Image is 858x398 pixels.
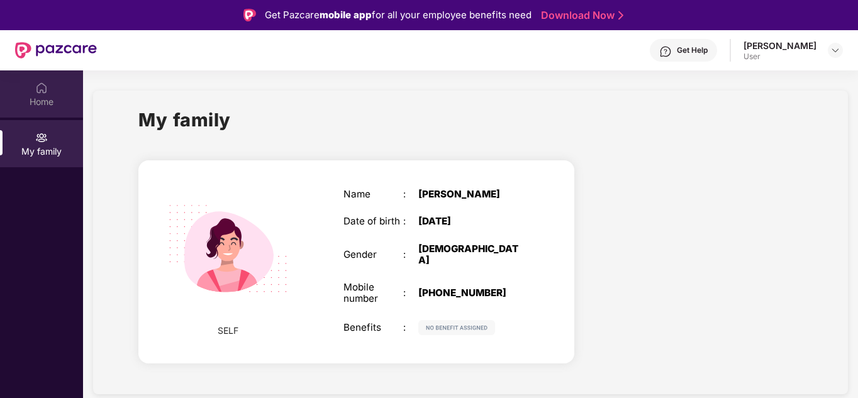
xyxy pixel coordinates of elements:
img: svg+xml;base64,PHN2ZyB3aWR0aD0iMjAiIGhlaWdodD0iMjAiIHZpZXdCb3g9IjAgMCAyMCAyMCIgZmlsbD0ibm9uZSIgeG... [35,131,48,144]
div: Date of birth [343,216,404,227]
img: svg+xml;base64,PHN2ZyBpZD0iSG9tZSIgeG1sbnM9Imh0dHA6Ly93d3cudzMub3JnLzIwMDAvc3ZnIiB3aWR0aD0iMjAiIG... [35,82,48,94]
img: New Pazcare Logo [15,42,97,58]
span: SELF [218,324,238,338]
div: [DATE] [418,216,523,227]
div: : [403,216,418,227]
div: [PERSON_NAME] [418,189,523,200]
img: Logo [243,9,256,21]
div: : [403,189,418,200]
div: Name [343,189,404,200]
img: svg+xml;base64,PHN2ZyBpZD0iSGVscC0zMngzMiIgeG1sbnM9Imh0dHA6Ly93d3cudzMub3JnLzIwMDAvc3ZnIiB3aWR0aD... [659,45,672,58]
div: Get Pazcare for all your employee benefits need [265,8,532,23]
h1: My family [138,106,231,134]
a: Download Now [541,9,620,22]
div: [DEMOGRAPHIC_DATA] [418,243,523,266]
div: Get Help [677,45,708,55]
img: Stroke [618,9,623,22]
img: svg+xml;base64,PHN2ZyB4bWxucz0iaHR0cDovL3d3dy53My5vcmcvMjAwMC9zdmciIHdpZHRoPSIxMjIiIGhlaWdodD0iMj... [418,320,495,335]
div: : [403,322,418,333]
div: : [403,287,418,299]
div: : [403,249,418,260]
div: Benefits [343,322,404,333]
div: Gender [343,249,404,260]
strong: mobile app [320,9,372,21]
img: svg+xml;base64,PHN2ZyB4bWxucz0iaHR0cDovL3d3dy53My5vcmcvMjAwMC9zdmciIHdpZHRoPSIyMjQiIGhlaWdodD0iMT... [153,174,303,324]
div: Mobile number [343,282,404,304]
img: svg+xml;base64,PHN2ZyBpZD0iRHJvcGRvd24tMzJ4MzIiIHhtbG5zPSJodHRwOi8vd3d3LnczLm9yZy8yMDAwL3N2ZyIgd2... [830,45,840,55]
div: [PHONE_NUMBER] [418,287,523,299]
div: [PERSON_NAME] [744,40,816,52]
div: User [744,52,816,62]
